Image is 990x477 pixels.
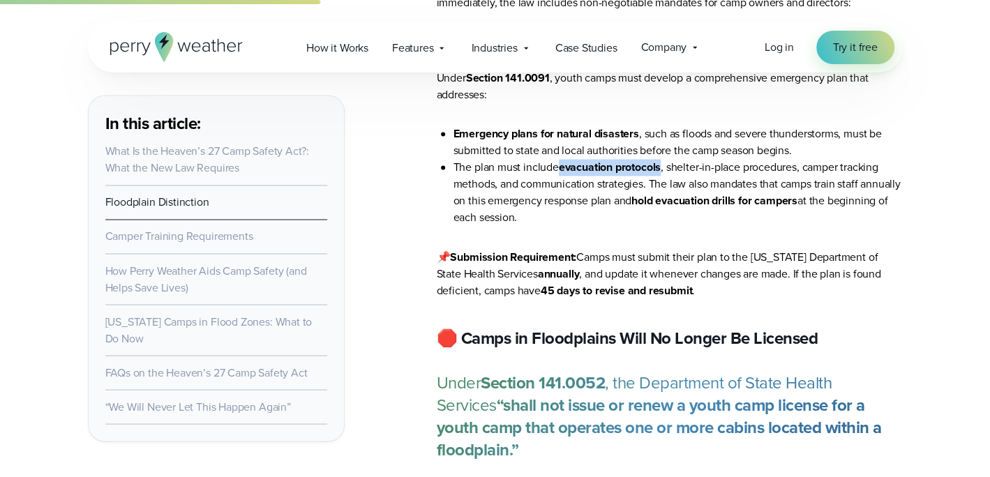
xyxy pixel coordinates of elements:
li: The plan must include , shelter-in-place procedures, camper tracking methods, and communication s... [453,159,903,226]
strong: evacuation protocols [559,159,661,175]
span: Log in [765,39,794,55]
li: , such as floods and severe thunderstorms, must be submitted to state and local authorities befor... [453,126,903,159]
p: 📌 Camps must submit their plan to the [US_STATE] Department of State Health Services , and update... [437,248,903,298]
strong: Section 141.0052 [481,370,605,395]
a: Case Studies [543,33,629,62]
a: “We Will Never Let This Happen Again” [105,398,291,414]
a: How Perry Weather Aids Camp Safety (and Helps Save Lives) [105,262,307,295]
p: Under , youth camps must develop a comprehensive emergency plan that addresses: [437,70,903,103]
a: [US_STATE] Camps in Flood Zones: What to Do Now [105,313,313,346]
strong: annually [538,265,580,281]
span: Company [640,39,687,56]
span: Case Studies [555,40,617,56]
span: How it Works [306,40,368,56]
strong: 45 days to revise and resubmit [541,282,693,298]
span: Features [392,40,434,56]
strong: Submission Requirement: [450,248,576,264]
a: FAQs on the Heaven’s 27 Camp Safety Act [105,364,308,380]
strong: Section 141.0091 [466,70,550,86]
a: How it Works [294,33,380,62]
a: Floodplain Distinction [105,194,209,210]
strong: Emergency plans for natural disasters [453,126,639,142]
a: What Is the Heaven’s 27 Camp Safety Act?: What the New Law Requires [105,143,309,176]
a: Try it free [816,31,894,64]
h3: In this article: [105,112,327,135]
strong: hold evacuation drills for campers [631,192,797,209]
a: Camper Training Requirements [105,228,253,244]
span: Industries [471,40,517,56]
a: Log in [765,39,794,56]
strong: 🛑 Camps in Floodplains Will No Longer Be Licensed [437,325,818,350]
p: Under , the Department of State Health Services [437,371,903,460]
span: Try it free [833,39,878,56]
strong: “shall not issue or renew a youth camp license for a youth camp that operates one or more cabins ... [437,392,882,462]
